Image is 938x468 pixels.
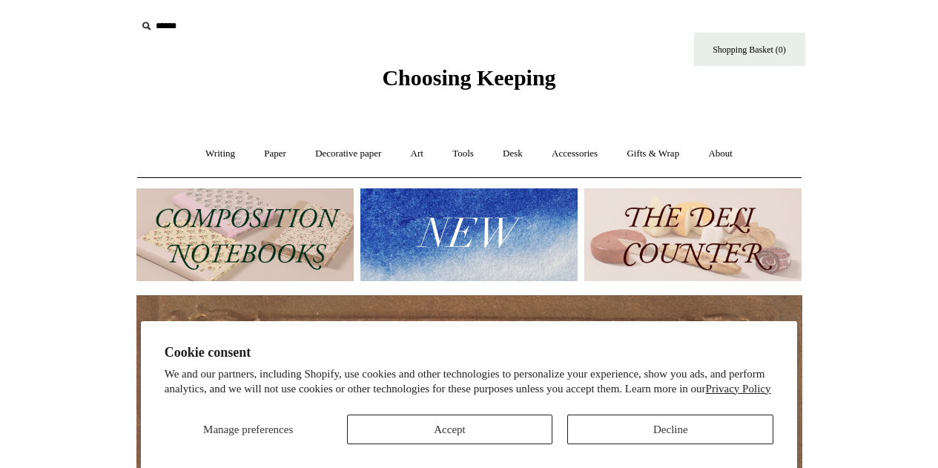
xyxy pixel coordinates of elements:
[613,134,693,174] a: Gifts & Wrap
[695,134,746,174] a: About
[382,77,555,88] a: Choosing Keeping
[136,188,354,281] img: 202302 Composition ledgers.jpg__PID:69722ee6-fa44-49dd-a067-31375e5d54ec
[489,134,536,174] a: Desk
[584,188,802,281] img: The Deli Counter
[302,134,394,174] a: Decorative paper
[706,383,771,395] a: Privacy Policy
[203,423,293,435] span: Manage preferences
[165,415,332,444] button: Manage preferences
[360,188,578,281] img: New.jpg__PID:f73bdf93-380a-4a35-bcfe-7823039498e1
[347,415,553,444] button: Accept
[165,345,774,360] h2: Cookie consent
[251,134,300,174] a: Paper
[382,65,555,90] span: Choosing Keeping
[165,367,774,396] p: We and our partners, including Shopify, use cookies and other technologies to personalize your ex...
[192,134,248,174] a: Writing
[567,415,773,444] button: Decline
[397,134,437,174] a: Art
[538,134,611,174] a: Accessories
[694,33,805,66] a: Shopping Basket (0)
[439,134,487,174] a: Tools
